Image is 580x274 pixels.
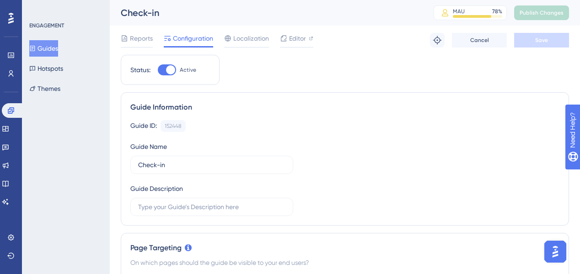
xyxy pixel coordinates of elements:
input: Type your Guide’s Name here [138,160,285,170]
span: Active [180,66,196,74]
span: Publish Changes [520,9,564,16]
div: 152448 [165,122,182,130]
div: On which pages should the guide be visible to your end users? [130,257,559,268]
iframe: UserGuiding AI Assistant Launcher [542,238,569,265]
div: Check-in [121,6,411,19]
span: Localization [233,33,269,44]
div: MAU [453,8,465,15]
span: Save [535,37,548,44]
span: Need Help? [21,2,57,13]
div: ENGAGEMENT [29,22,64,29]
div: Guide Information [130,102,559,113]
button: Themes [29,80,60,97]
span: Cancel [470,37,489,44]
div: Guide ID: [130,120,157,132]
button: Hotspots [29,60,63,77]
div: Guide Description [130,183,183,194]
button: Cancel [452,33,507,47]
div: Status: [130,64,150,75]
input: Type your Guide’s Description here [138,202,285,212]
div: Page Targeting [130,242,559,253]
span: Reports [130,33,153,44]
button: Save [514,33,569,47]
div: Guide Name [130,141,167,152]
button: Publish Changes [514,5,569,20]
span: Editor [289,33,306,44]
span: Configuration [173,33,213,44]
div: 78 % [492,8,502,15]
button: Guides [29,40,58,57]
